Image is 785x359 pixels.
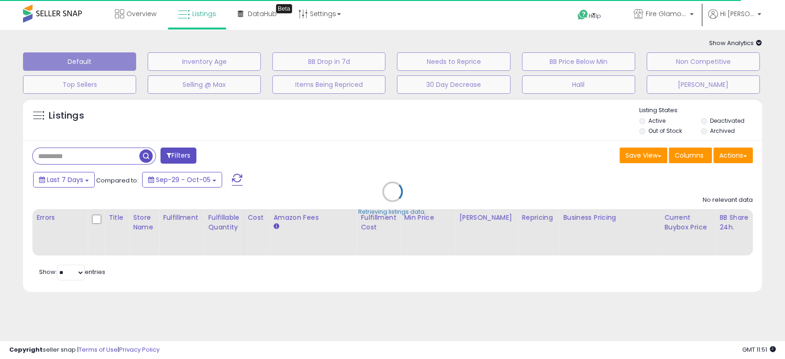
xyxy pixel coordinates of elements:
[522,75,635,94] button: Halil
[276,4,292,13] div: Tooltip anchor
[646,9,687,18] span: Fire Glamour-[GEOGRAPHIC_DATA]
[742,345,776,354] span: 2025-10-13 11:51 GMT
[9,346,160,354] div: seller snap | |
[397,75,510,94] button: 30 Day Decrease
[720,9,755,18] span: Hi [PERSON_NAME]
[192,9,216,18] span: Listings
[522,52,635,71] button: BB Price Below Min
[358,208,427,216] div: Retrieving listings data..
[9,345,43,354] strong: Copyright
[148,75,261,94] button: Selling @ Max
[647,75,760,94] button: [PERSON_NAME]
[709,39,762,47] span: Show Analytics
[23,52,136,71] button: Default
[23,75,136,94] button: Top Sellers
[248,9,277,18] span: DataHub
[119,345,160,354] a: Privacy Policy
[79,345,118,354] a: Terms of Use
[272,52,385,71] button: BB Drop in 7d
[589,12,601,20] span: Help
[577,9,589,21] i: Get Help
[148,52,261,71] button: Inventory Age
[397,52,510,71] button: Needs to Reprice
[272,75,385,94] button: Items Being Repriced
[570,2,619,30] a: Help
[708,9,761,30] a: Hi [PERSON_NAME]
[647,52,760,71] button: Non Competitive
[126,9,156,18] span: Overview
